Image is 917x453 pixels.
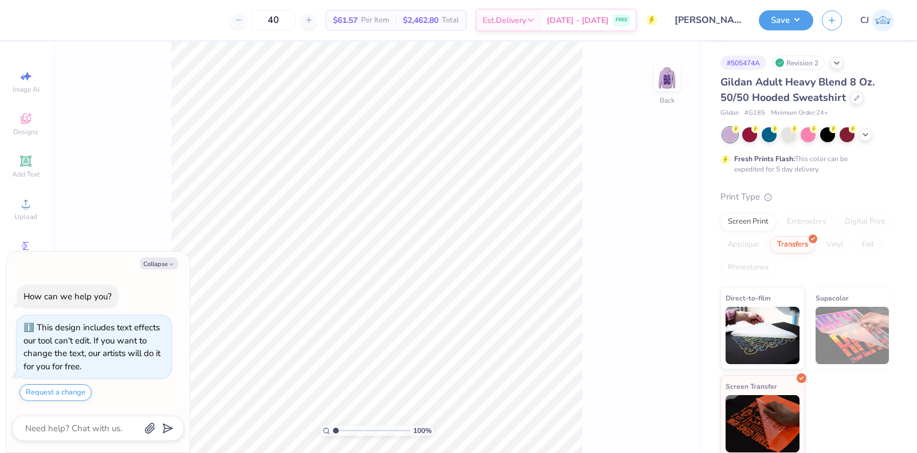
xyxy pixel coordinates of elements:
span: Designs [13,127,38,136]
div: Foil [855,236,881,253]
span: # G185 [744,108,765,118]
div: Revision 2 [772,56,825,70]
img: Screen Transfer [726,395,800,452]
button: Save [759,10,813,30]
span: Upload [14,212,37,221]
div: Transfers [770,236,816,253]
span: CJ [860,14,869,27]
div: Embroidery [779,213,834,231]
input: Untitled Design [666,9,750,32]
span: Image AI [13,85,40,94]
img: Back [656,67,679,89]
span: Total [442,14,459,26]
img: Direct-to-film [726,307,800,364]
input: – – [251,10,296,30]
span: Gildan [720,108,739,118]
span: Per Item [361,14,389,26]
a: CJ [860,9,894,32]
div: This design includes text effects our tool can't edit. If you want to change the text, our artist... [23,322,160,372]
div: Digital Print [837,213,893,231]
span: $2,462.80 [403,14,438,26]
span: Minimum Order: 24 + [771,108,828,118]
div: Applique [720,236,766,253]
div: How can we help you? [23,291,112,302]
div: Vinyl [819,236,851,253]
img: Carljude Jashper Liwanag [872,9,894,32]
div: This color can be expedited for 5 day delivery. [734,154,875,174]
img: Supacolor [816,307,889,364]
span: Screen Transfer [726,380,777,392]
button: Request a change [19,384,92,401]
div: Print Type [720,190,894,204]
strong: Fresh Prints Flash: [734,154,795,163]
span: $61.57 [333,14,358,26]
span: [DATE] - [DATE] [547,14,609,26]
span: Gildan Adult Heavy Blend 8 Oz. 50/50 Hooded Sweatshirt [720,75,875,104]
div: Back [660,95,675,106]
div: # 505474A [720,56,766,70]
span: Direct-to-film [726,292,771,304]
div: Rhinestones [720,259,776,276]
span: Supacolor [816,292,849,304]
button: Collapse [140,257,178,270]
div: Screen Print [720,213,776,231]
span: Add Text [12,170,40,179]
span: 100 % [413,425,432,436]
span: FREE [616,16,628,24]
span: Est. Delivery [483,14,526,26]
